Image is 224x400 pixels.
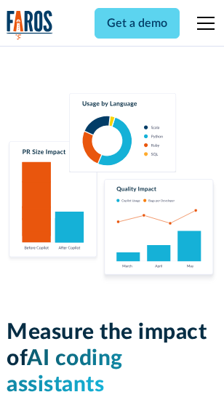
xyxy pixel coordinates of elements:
h1: Measure the impact of [7,319,217,398]
span: AI coding assistants [7,348,123,396]
div: menu [188,6,217,41]
img: Logo of the analytics and reporting company Faros. [7,10,53,40]
a: Get a demo [95,8,180,39]
img: Charts tracking GitHub Copilot's usage and impact on velocity and quality [7,93,217,284]
a: home [7,10,53,40]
